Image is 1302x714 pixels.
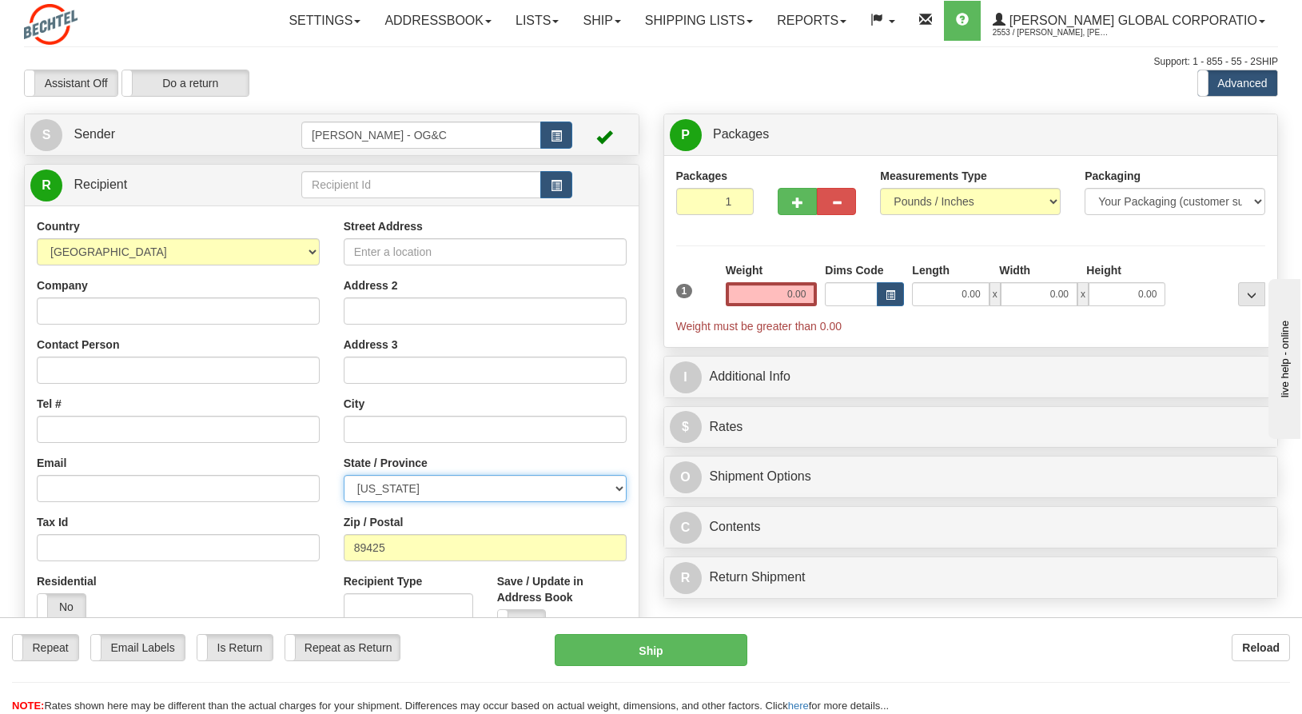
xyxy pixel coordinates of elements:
label: No [498,610,546,636]
a: Settings [277,1,372,41]
label: Repeat as Return [285,635,400,660]
label: Company [37,277,88,293]
label: Assistant Off [25,70,117,96]
b: Reload [1242,641,1280,654]
label: Length [912,262,950,278]
span: 1 [676,284,693,298]
div: ... [1238,282,1265,306]
div: Support: 1 - 855 - 55 - 2SHIP [24,55,1278,69]
label: Packages [676,168,728,184]
label: No [38,594,86,620]
span: [PERSON_NAME] Global Corporatio [1005,14,1257,27]
label: Email [37,455,66,471]
label: Residential [37,573,97,589]
label: Weight [726,262,762,278]
label: Height [1086,262,1121,278]
label: Packaging [1085,168,1141,184]
label: Advanced [1198,70,1277,96]
span: I [670,361,702,393]
span: S [30,119,62,151]
a: Ship [571,1,632,41]
label: Do a return [122,70,249,96]
span: Recipient [74,178,127,191]
label: Save / Update in Address Book [497,573,627,605]
span: R [670,562,702,594]
label: Is Return [197,635,273,660]
a: Addressbook [372,1,504,41]
iframe: chat widget [1265,275,1300,438]
label: Width [999,262,1030,278]
a: [PERSON_NAME] Global Corporatio 2553 / [PERSON_NAME], [PERSON_NAME] [981,1,1277,41]
input: Enter a location [344,238,627,265]
input: Recipient Id [301,171,541,198]
a: $Rates [670,411,1272,444]
input: Sender Id [301,122,541,149]
label: Recipient Type [344,573,423,589]
label: Measurements Type [880,168,987,184]
a: P Packages [670,118,1272,151]
label: Contact Person [37,337,119,353]
label: Tax Id [37,514,68,530]
button: Ship [555,634,747,666]
label: Country [37,218,80,234]
span: NOTE: [12,700,44,712]
span: x [989,282,1001,306]
a: R Recipient [30,169,271,201]
span: C [670,512,702,544]
span: $ [670,411,702,443]
label: Dims Code [825,262,883,278]
div: live help - online [12,14,148,26]
label: Zip / Postal [344,514,404,530]
span: Packages [713,127,769,141]
a: IAdditional Info [670,361,1272,393]
a: OShipment Options [670,461,1272,493]
label: Repeat [13,635,78,660]
label: Street Address [344,218,423,234]
a: Shipping lists [633,1,765,41]
label: State / Province [344,455,428,471]
span: 2553 / [PERSON_NAME], [PERSON_NAME] [993,25,1113,41]
a: S Sender [30,118,301,151]
a: Reports [765,1,858,41]
a: Lists [504,1,571,41]
label: Email Labels [91,635,185,660]
span: x [1077,282,1089,306]
span: P [670,119,702,151]
button: Reload [1232,634,1290,661]
label: Tel # [37,396,62,412]
span: Sender [74,127,115,141]
a: RReturn Shipment [670,561,1272,594]
span: R [30,170,62,201]
span: Weight must be greater than 0.00 [676,320,842,333]
label: City [344,396,364,412]
img: logo2553.jpg [24,4,78,45]
label: Address 3 [344,337,398,353]
a: here [788,700,809,712]
label: Address 2 [344,277,398,293]
a: CContents [670,511,1272,544]
span: O [670,461,702,493]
